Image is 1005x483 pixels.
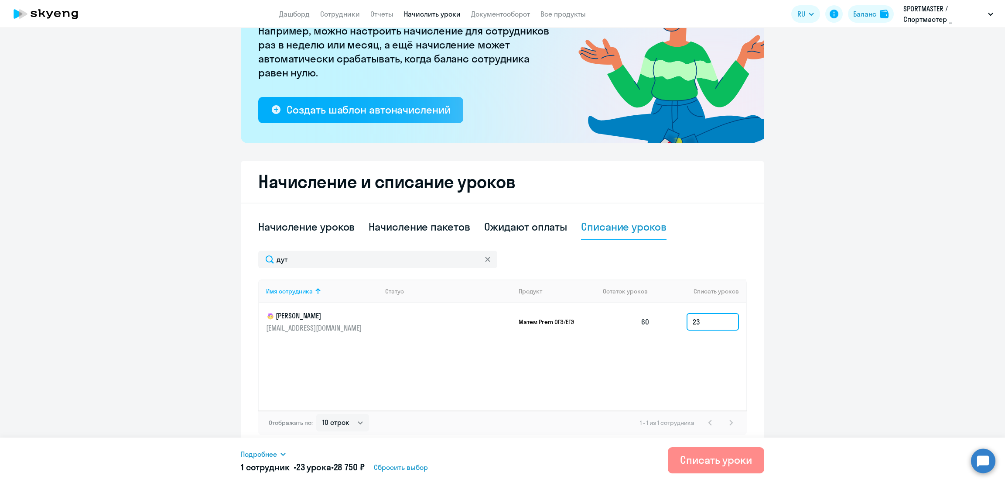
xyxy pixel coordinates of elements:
[519,287,596,295] div: Продукт
[603,287,648,295] span: Остаток уроков
[519,287,542,295] div: Продукт
[258,171,747,192] h2: Начисление и списание уроков
[241,461,364,473] h5: 1 сотрудник • •
[258,251,497,268] input: Поиск по имени, email, продукту или статусу
[266,287,378,295] div: Имя сотрудника
[791,5,820,23] button: RU
[519,318,584,326] p: Матем Prem ОГЭ/ЕГЭ
[287,103,450,117] div: Создать шаблон автоначислений
[471,10,530,18] a: Документооборот
[374,462,428,473] span: Сбросить выбор
[540,10,586,18] a: Все продукты
[603,287,657,295] div: Остаток уроков
[668,447,764,473] button: Списать уроки
[848,5,894,23] button: Балансbalance
[258,220,355,234] div: Начисление уроков
[581,220,667,234] div: Списание уроков
[241,449,277,459] span: Подробнее
[880,10,889,18] img: balance
[484,220,567,234] div: Ожидают оплаты
[385,287,404,295] div: Статус
[258,10,555,79] p: [PERSON_NAME] больше не придётся начислять вручную. Например, можно настроить начисление для сотр...
[369,220,470,234] div: Начисление пакетов
[266,311,364,321] p: [PERSON_NAME]
[797,9,805,19] span: RU
[320,10,360,18] a: Сотрудники
[334,462,365,473] span: 28 750 ₽
[279,10,310,18] a: Дашборд
[404,10,461,18] a: Начислить уроки
[266,323,364,333] p: [EMAIL_ADDRESS][DOMAIN_NAME]
[269,419,313,427] span: Отображать по:
[899,3,998,24] button: SPORTMASTER / Спортмастер _ Кафетерий, Остин Kids (предоплата)
[266,311,378,333] a: child[PERSON_NAME][EMAIL_ADDRESS][DOMAIN_NAME]
[903,3,984,24] p: SPORTMASTER / Спортмастер _ Кафетерий, Остин Kids (предоплата)
[385,287,512,295] div: Статус
[370,10,393,18] a: Отчеты
[596,303,657,341] td: 60
[657,279,746,303] th: Списать уроков
[258,97,463,123] button: Создать шаблон автоначислений
[266,312,275,321] img: child
[296,462,331,473] span: 23 урока
[680,453,752,467] div: Списать уроки
[853,9,876,19] div: Баланс
[640,419,694,427] span: 1 - 1 из 1 сотрудника
[266,287,313,295] div: Имя сотрудника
